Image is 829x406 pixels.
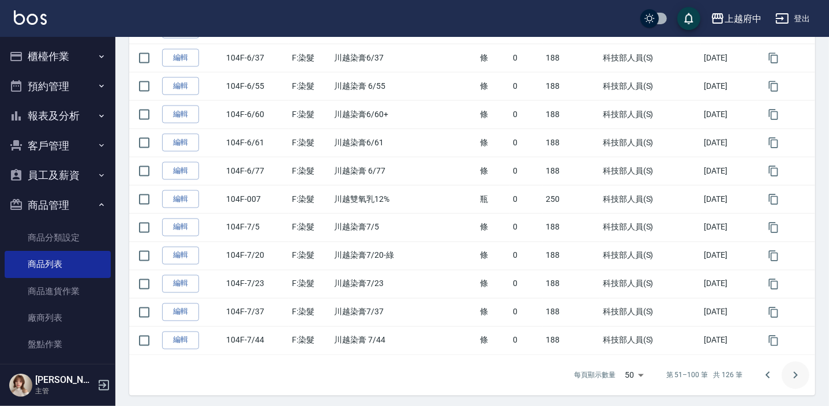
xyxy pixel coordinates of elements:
td: 科技部人員(S) [600,100,701,129]
td: [DATE] [701,270,758,298]
td: 科技部人員(S) [600,72,701,100]
td: 瓶 [477,185,510,213]
td: 0 [510,72,543,100]
a: 廠商列表 [5,304,111,331]
td: 川越染膏7/37 [331,298,477,326]
td: F:染髮 [289,242,331,270]
a: 編輯 [162,303,199,321]
button: 櫃檯作業 [5,42,111,72]
td: 104F-6/77 [223,157,289,185]
td: 科技部人員(S) [600,44,701,72]
td: 0 [510,326,543,355]
a: 盤點作業 [5,331,111,358]
td: 條 [477,326,510,355]
td: 188 [543,270,600,298]
td: 川越染膏 6/77 [331,157,477,185]
td: 川越染膏 6/55 [331,72,477,100]
td: 條 [477,72,510,100]
td: 條 [477,270,510,298]
td: [DATE] [701,72,758,100]
td: F:染髮 [289,72,331,100]
a: 編輯 [162,162,199,180]
div: 50 [620,360,648,391]
td: 科技部人員(S) [600,129,701,157]
td: 川越染膏7/23 [331,270,477,298]
td: 188 [543,326,600,355]
td: F:染髮 [289,298,331,326]
td: 0 [510,100,543,129]
td: 條 [477,298,510,326]
td: 科技部人員(S) [600,298,701,326]
td: 川越染膏 7/44 [331,326,477,355]
td: 0 [510,298,543,326]
td: 0 [510,242,543,270]
td: F:染髮 [289,185,331,213]
a: 編輯 [162,219,199,236]
td: [DATE] [701,185,758,213]
td: 川越染膏6/60+ [331,100,477,129]
td: 188 [543,44,600,72]
td: 104F-6/61 [223,129,289,157]
td: 188 [543,157,600,185]
td: 科技部人員(S) [600,213,701,242]
td: 104F-7/20 [223,242,289,270]
td: 0 [510,157,543,185]
div: 上越府中 [725,12,762,26]
td: 188 [543,129,600,157]
button: 預約管理 [5,72,111,101]
button: save [677,7,700,30]
td: 104F-7/44 [223,326,289,355]
button: 上越府中 [706,7,766,31]
td: 條 [477,44,510,72]
a: 編輯 [162,49,199,67]
button: Go to previous page [754,362,782,389]
td: 條 [477,100,510,129]
td: 104F-6/37 [223,44,289,72]
a: 編輯 [162,77,199,95]
td: 條 [477,213,510,242]
td: 科技部人員(S) [600,270,701,298]
button: 客戶管理 [5,131,111,161]
td: 0 [510,185,543,213]
a: 商品進貨作業 [5,278,111,304]
td: F:染髮 [289,326,331,355]
td: 川越染膏6/61 [331,129,477,157]
p: 每頁顯示數量 [574,370,616,381]
td: F:染髮 [289,270,331,298]
td: 250 [543,185,600,213]
td: F:染髮 [289,129,331,157]
a: 商品列表 [5,251,111,277]
td: [DATE] [701,100,758,129]
td: 104F-007 [223,185,289,213]
button: 報表及分析 [5,101,111,131]
button: 登出 [771,8,815,29]
td: [DATE] [701,242,758,270]
a: 編輯 [162,247,199,265]
td: 0 [510,129,543,157]
td: [DATE] [701,44,758,72]
img: Person [9,374,32,397]
td: 104F-6/55 [223,72,289,100]
td: [DATE] [701,157,758,185]
td: F:染髮 [289,213,331,242]
a: 編輯 [162,190,199,208]
td: 188 [543,72,600,100]
td: 0 [510,270,543,298]
td: F:染髮 [289,157,331,185]
td: 104F-7/23 [223,270,289,298]
button: 商品管理 [5,190,111,220]
td: 條 [477,129,510,157]
td: 科技部人員(S) [600,326,701,355]
td: 0 [510,213,543,242]
td: [DATE] [701,129,758,157]
button: 員工及薪資 [5,160,111,190]
a: 編輯 [162,106,199,123]
td: [DATE] [701,326,758,355]
button: 行銷工具 [5,362,111,392]
a: 編輯 [162,134,199,152]
td: 條 [477,242,510,270]
a: 編輯 [162,275,199,293]
p: 主管 [35,386,94,396]
h5: [PERSON_NAME] [35,374,94,386]
td: [DATE] [701,213,758,242]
